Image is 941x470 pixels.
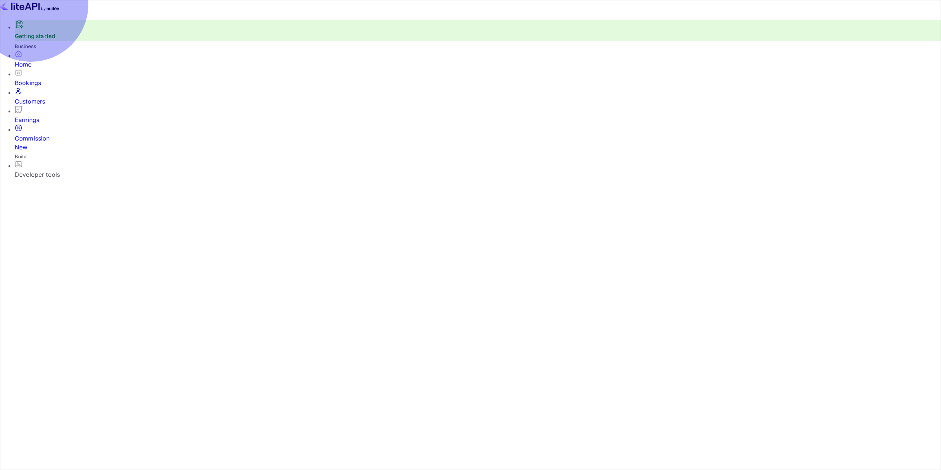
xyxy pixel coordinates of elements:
[15,134,941,152] div: Commission
[15,153,27,159] span: Build
[15,115,941,124] div: Earnings
[15,78,941,87] div: Bookings
[15,97,941,106] div: Customers
[15,124,941,152] a: CommissionNew
[15,43,36,49] span: Business
[15,50,941,69] a: Home
[15,170,941,179] div: Developer tools
[15,60,941,69] div: Home
[15,20,941,41] div: Getting started
[15,106,941,124] a: Earnings
[15,143,941,152] div: New
[15,33,55,40] a: Getting started
[15,87,941,106] a: Customers
[15,69,941,87] a: Bookings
